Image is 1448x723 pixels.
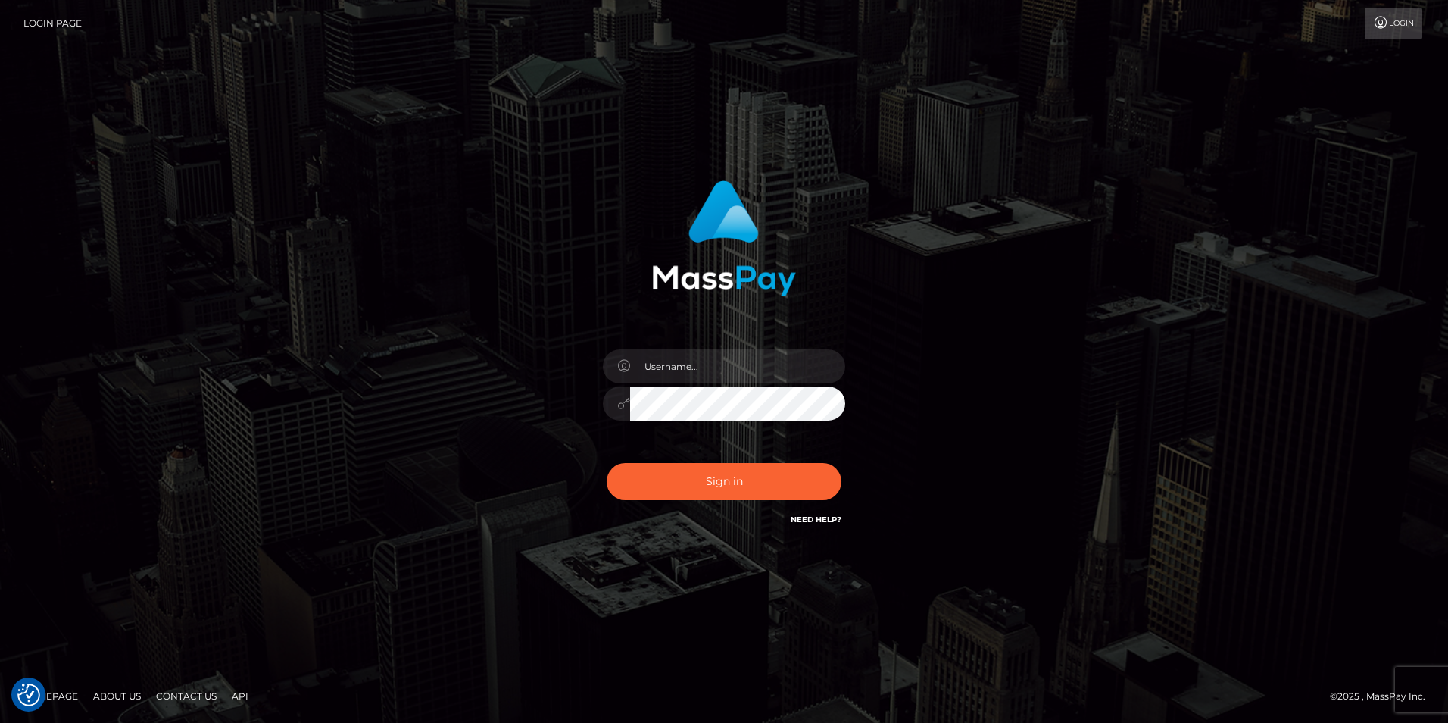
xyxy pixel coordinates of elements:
[226,684,254,708] a: API
[150,684,223,708] a: Contact Us
[607,463,841,500] button: Sign in
[791,515,841,524] a: Need Help?
[23,8,82,39] a: Login Page
[17,684,40,706] button: Consent Preferences
[17,684,40,706] img: Revisit consent button
[652,180,796,296] img: MassPay Login
[1365,8,1422,39] a: Login
[87,684,147,708] a: About Us
[17,684,84,708] a: Homepage
[630,349,845,383] input: Username...
[1330,688,1437,705] div: © 2025 , MassPay Inc.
